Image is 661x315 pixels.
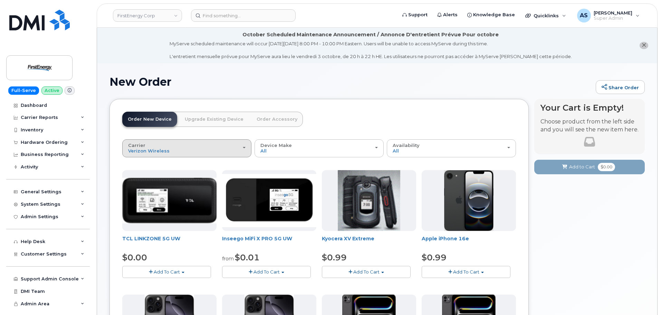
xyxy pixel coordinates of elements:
a: Share Order [596,80,645,94]
div: October Scheduled Maintenance Announcement / Annonce D'entretient Prévue Pour octobre [242,31,499,38]
button: Availability All [387,139,516,157]
span: Add to Cart [569,164,595,170]
div: Inseego MiFi X PRO 5G UW [222,235,316,249]
img: Inseego.png [222,174,316,227]
span: $0.00 [598,163,615,171]
span: $0.99 [322,252,347,262]
span: Add To Cart [453,269,479,275]
small: from [222,256,234,262]
span: Add To Cart [253,269,280,275]
button: Carrier Verizon Wireless [122,139,251,157]
span: Device Make [260,142,292,148]
a: Order Accessory [251,112,303,127]
iframe: Messenger Launcher [631,285,656,310]
button: Add To Cart [122,266,211,278]
a: Inseego MiFi X PRO 5G UW [222,235,292,242]
a: Apple iPhone 16e [422,235,469,242]
span: Availability [393,142,420,148]
a: Kyocera XV Extreme [322,235,374,242]
h1: New Order [109,76,592,88]
img: iphone16e.png [444,170,494,231]
div: TCL LINKZONE 5G UW [122,235,217,249]
span: $0.99 [422,252,447,262]
span: Add To Cart [154,269,180,275]
span: $0.00 [122,252,147,262]
div: Apple iPhone 16e [422,235,516,249]
button: Add To Cart [322,266,411,278]
span: $0.01 [235,252,260,262]
span: All [260,148,267,154]
div: Kyocera XV Extreme [322,235,416,249]
p: Choose product from the left side and you will see the new item here. [540,118,639,134]
button: Add to Cart $0.00 [534,160,645,174]
a: TCL LINKZONE 5G UW [122,235,180,242]
img: linkzone5g.png [122,178,217,223]
button: Add To Cart [222,266,311,278]
span: Add To Cart [353,269,380,275]
span: Verizon Wireless [128,148,170,154]
span: Carrier [128,142,145,148]
span: All [393,148,399,154]
img: xvextreme.gif [338,170,400,231]
div: MyServe scheduled maintenance will occur [DATE][DATE] 8:00 PM - 10:00 PM Eastern. Users will be u... [170,40,572,60]
button: close notification [640,42,648,49]
a: Order New Device [122,112,177,127]
a: Upgrade Existing Device [179,112,249,127]
button: Device Make All [255,139,384,157]
h4: Your Cart is Empty! [540,103,639,112]
button: Add To Cart [422,266,510,278]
